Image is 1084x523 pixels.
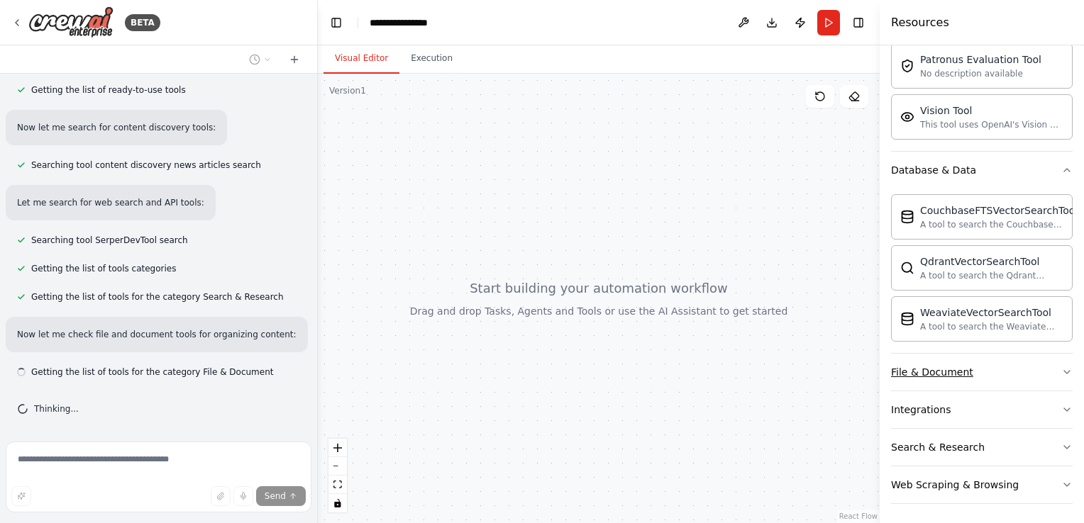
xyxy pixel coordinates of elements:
button: Search & Research [891,429,1073,466]
div: React Flow controls [328,439,347,512]
button: Hide right sidebar [848,13,868,33]
div: A tool to search the Qdrant database for relevant information on internal documents. [920,270,1063,281]
button: Integrations [891,391,1073,428]
div: Integrations [891,403,951,417]
button: Execution [399,44,464,74]
div: A tool to search the Couchbase database for relevant information on internal documents. [920,219,1078,230]
div: CouchbaseFTSVectorSearchTool [920,203,1078,218]
div: Web Scraping & Browsing [891,478,1019,492]
div: Search & Research [891,440,985,454]
button: zoom out [328,457,347,476]
span: Thinking... [34,403,79,415]
button: Switch to previous chat [243,51,277,68]
img: VisionTool [900,110,914,124]
div: Database & Data [891,189,1073,353]
img: WeaviateVectorSearchTool [900,312,914,326]
span: Send [265,490,286,502]
span: Searching tool content discovery news articles search [31,159,261,171]
span: Getting the list of tools for the category File & Document [31,366,273,378]
p: Let me search for web search and API tools: [17,196,204,209]
div: File & Document [891,365,973,379]
p: Now let me check file and document tools for organizing content: [17,328,297,341]
p: Now let me search for content discovery tools: [17,121,216,134]
button: Start a new chat [283,51,306,68]
div: This tool uses OpenAI's Vision API to describe the contents of an image. [920,119,1063,130]
span: Searching tool SerperDevTool search [31,235,188,246]
button: Visual Editor [323,44,399,74]
img: QdrantVectorSearchTool [900,261,914,275]
span: Getting the list of tools for the category Search & Research [31,291,284,303]
h4: Resources [891,14,949,31]
div: QdrantVectorSearchTool [920,254,1063,269]
button: Click to speak your automation idea [233,486,253,506]
div: No description available [920,68,1041,79]
div: Version 1 [329,85,366,96]
button: Send [256,486,306,506]
button: Hide left sidebar [326,13,346,33]
span: Getting the list of ready-to-use tools [31,84,186,96]
button: Database & Data [891,152,1073,189]
div: BETA [125,14,160,31]
div: Vision Tool [920,103,1063,118]
img: Logo [28,6,114,38]
button: Web Scraping & Browsing [891,466,1073,503]
div: Database & Data [891,163,976,177]
button: Improve this prompt [11,486,31,506]
a: React Flow attribution [839,512,878,520]
img: CouchbaseFTSVectorSearchTool [900,210,914,224]
span: Getting the list of tools categories [31,263,176,274]
button: zoom in [328,439,347,457]
img: PatronusEvalTool [900,59,914,73]
button: toggle interactivity [328,494,347,512]
button: Upload files [211,486,231,506]
div: Patronus Evaluation Tool [920,52,1041,67]
button: fit view [328,476,347,494]
div: WeaviateVectorSearchTool [920,305,1063,320]
div: A tool to search the Weaviate database for relevant information on internal documents. [920,321,1063,332]
button: File & Document [891,354,1073,390]
nav: breadcrumb [370,16,438,30]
